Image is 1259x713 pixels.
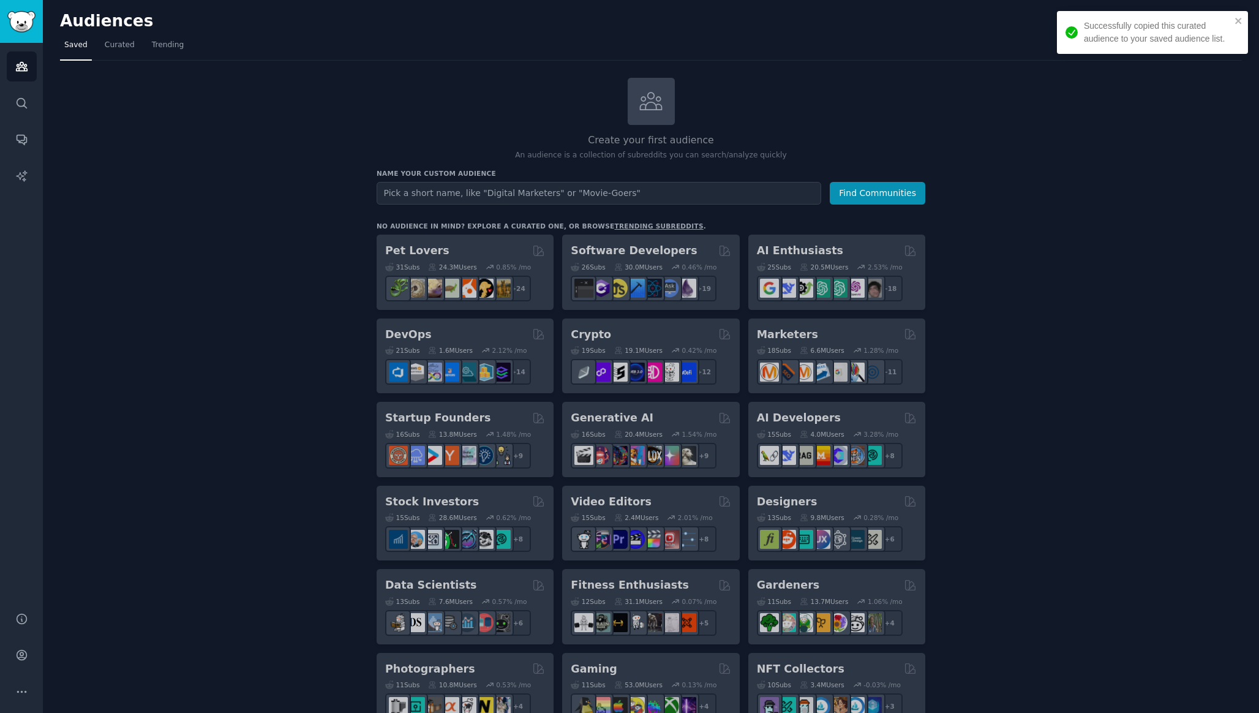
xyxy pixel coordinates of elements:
[60,12,1143,31] h2: Audiences
[148,36,188,61] a: Trending
[1084,20,1231,45] div: Successfully copied this curated audience to your saved audience list.
[152,40,184,51] span: Trending
[377,150,925,161] p: An audience is a collection of subreddits you can search/analyze quickly
[614,222,703,230] a: trending subreddits
[377,222,706,230] div: No audience in mind? Explore a curated one, or browse .
[830,182,925,205] button: Find Communities
[64,40,88,51] span: Saved
[60,36,92,61] a: Saved
[1235,16,1243,26] button: close
[377,133,925,148] h2: Create your first audience
[105,40,135,51] span: Curated
[377,169,925,178] h3: Name your custom audience
[100,36,139,61] a: Curated
[377,182,821,205] input: Pick a short name, like "Digital Marketers" or "Movie-Goers"
[7,11,36,32] img: GummySearch logo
